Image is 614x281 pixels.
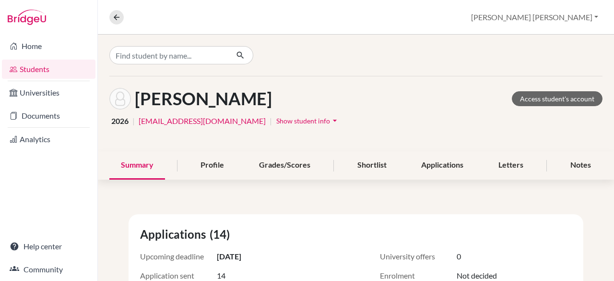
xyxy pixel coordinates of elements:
[139,115,266,127] a: [EMAIL_ADDRESS][DOMAIN_NAME]
[270,115,272,127] span: |
[109,46,228,64] input: Find student by name...
[2,130,95,149] a: Analytics
[559,151,602,180] div: Notes
[109,151,165,180] div: Summary
[2,260,95,279] a: Community
[410,151,475,180] div: Applications
[2,106,95,125] a: Documents
[330,116,340,125] i: arrow_drop_down
[140,251,217,262] span: Upcoming deadline
[2,60,95,79] a: Students
[457,251,461,262] span: 0
[135,88,272,109] h1: [PERSON_NAME]
[109,88,131,110] img: Diana Srikantha's avatar
[346,151,398,180] div: Shortlist
[111,115,129,127] span: 2026
[2,83,95,102] a: Universities
[512,91,602,106] a: Access student's account
[140,226,210,243] span: Applications
[276,117,330,125] span: Show student info
[380,251,457,262] span: University offers
[189,151,236,180] div: Profile
[276,113,340,128] button: Show student infoarrow_drop_down
[2,37,95,56] a: Home
[132,115,135,127] span: |
[8,10,46,25] img: Bridge-U
[467,8,602,26] button: [PERSON_NAME] [PERSON_NAME]
[2,237,95,256] a: Help center
[248,151,322,180] div: Grades/Scores
[210,226,234,243] span: (14)
[487,151,535,180] div: Letters
[217,251,241,262] span: [DATE]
